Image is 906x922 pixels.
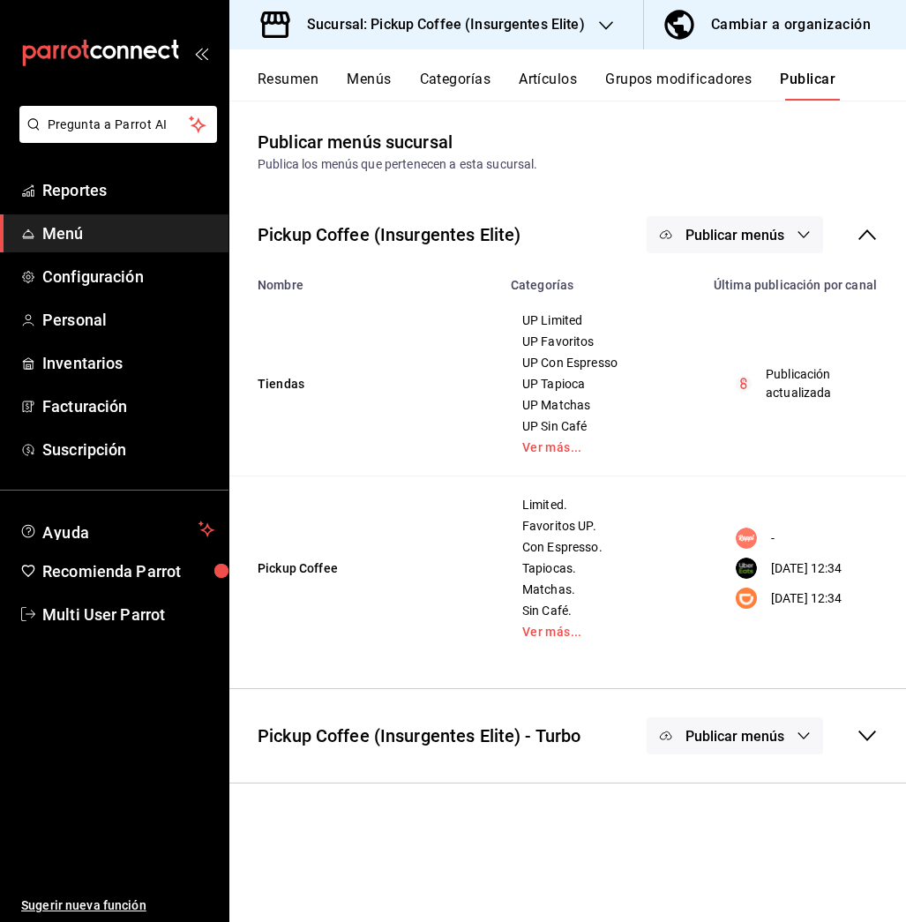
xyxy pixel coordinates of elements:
table: menu maker table for brand [229,267,906,660]
span: Publicar menús [685,227,784,244]
span: Suscripción [42,438,214,461]
th: Categorías [500,267,703,292]
a: Pregunta a Parrot AI [12,128,217,146]
span: Menú [42,221,214,245]
th: Última publicación por canal [703,267,906,292]
button: Categorías [420,71,491,101]
span: UP Tapioca [522,378,681,390]
span: Con Espresso. [522,541,681,553]
span: UP Con Espresso [522,356,681,369]
span: Configuración [42,265,214,289]
td: Pickup Coffee [229,476,500,661]
span: Sugerir nueva función [21,896,214,915]
span: Ayuda [42,519,191,540]
span: UP Favoritos [522,335,681,348]
a: Ver más... [522,441,681,454]
button: open_drawer_menu [194,46,208,60]
span: UP Limited [522,314,681,326]
p: Publicación actualizada [766,365,866,402]
span: UP Matchas [522,399,681,411]
span: Facturación [42,394,214,418]
div: navigation tabs [258,71,906,101]
button: Menús [347,71,391,101]
span: Multi User Parrot [42,603,214,626]
button: Pregunta a Parrot AI [19,106,217,143]
p: [DATE] 12:34 [771,559,842,578]
span: Sin Café. [522,604,681,617]
h3: Sucursal: Pickup Coffee (Insurgentes Elite) [293,14,585,35]
button: Grupos modificadores [605,71,752,101]
span: Pregunta a Parrot AI [48,116,190,134]
p: [DATE] 12:34 [771,589,842,608]
p: - [771,529,775,548]
button: Artículos [519,71,577,101]
a: Ver más... [522,626,681,638]
div: Pickup Coffee (Insurgentes Elite) [258,221,520,248]
div: Pickup Coffee (Insurgentes Elite) - Turbo [258,723,580,749]
button: Publicar [780,71,835,101]
div: Publica los menús que pertenecen a esta sucursal. [258,155,878,174]
button: Publicar menús [647,216,823,253]
div: Publicar menús sucursal [258,129,453,155]
span: Recomienda Parrot [42,559,214,583]
span: UP Sin Café [522,420,681,432]
span: Tapiocas. [522,562,681,574]
span: Matchas. [522,583,681,596]
th: Nombre [229,267,500,292]
div: Cambiar a organización [711,12,871,37]
button: Resumen [258,71,318,101]
span: Personal [42,308,214,332]
span: Reportes [42,178,214,202]
span: Limited. [522,498,681,511]
td: Tiendas [229,292,500,476]
span: Favoritos UP. [522,520,681,532]
span: Inventarios [42,351,214,375]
